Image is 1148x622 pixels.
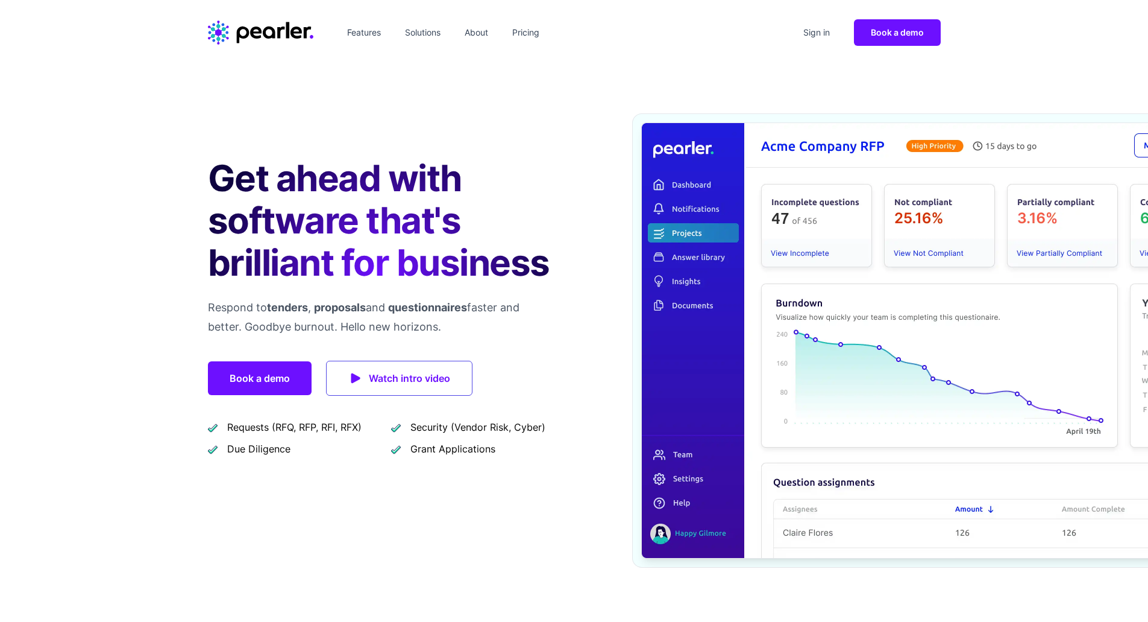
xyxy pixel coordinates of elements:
[227,442,290,456] span: Due Diligence
[391,444,401,454] img: checkmark
[460,23,493,42] a: About
[410,420,545,434] span: Security (Vendor Risk, Cyber)
[208,157,555,284] h1: Get ahead with software that's brilliant for business
[388,301,467,314] span: questionnaires
[871,27,924,37] span: Book a demo
[314,301,366,314] span: proposals
[208,298,555,337] p: Respond to , and faster and better. Goodbye burnout. Hello new horizons.
[227,420,362,434] span: Requests (RFQ, RFP, RFI, RFX)
[208,21,313,45] a: Home
[369,370,450,387] span: Watch intro video
[507,23,544,42] a: Pricing
[342,23,386,42] a: Features
[267,301,308,314] span: tenders
[854,19,941,46] a: Book a demo
[798,23,835,42] a: Sign in
[208,361,312,395] a: Book a demo
[208,444,218,454] img: checkmark
[400,23,445,42] a: Solutions
[326,361,472,396] a: Watch intro video
[410,442,495,456] span: Grant Applications
[391,422,401,433] img: checkmark
[208,422,218,433] img: checkmark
